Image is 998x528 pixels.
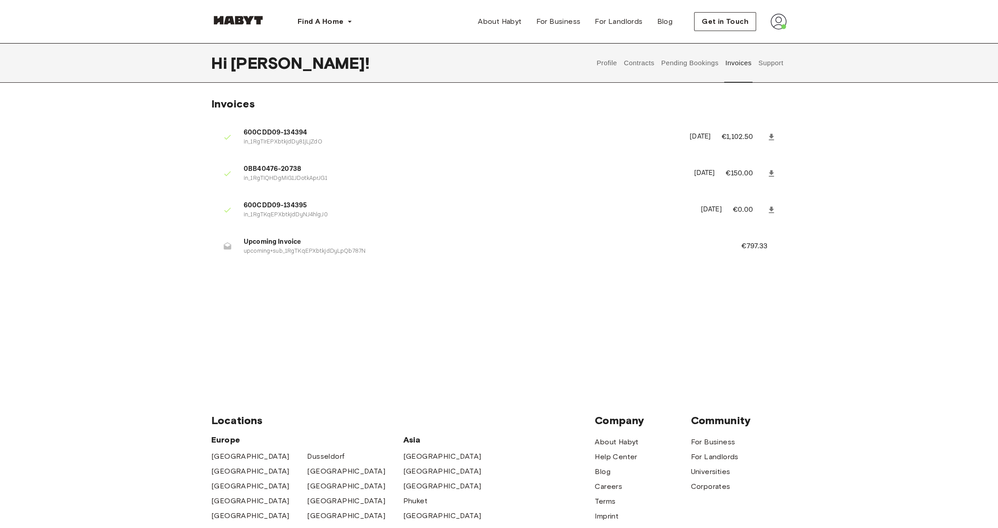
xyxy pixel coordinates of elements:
[403,510,481,521] a: [GEOGRAPHIC_DATA]
[595,414,691,427] span: Company
[211,496,290,506] a: [GEOGRAPHIC_DATA]
[660,43,720,83] button: Pending Bookings
[691,437,735,447] a: For Business
[593,43,787,83] div: user profile tabs
[595,452,637,462] a: Help Center
[403,434,499,445] span: Asia
[298,16,343,27] span: Find A Home
[588,13,650,31] a: For Landlords
[595,437,638,447] a: About Habyt
[244,164,683,175] span: 0BB40476-20738
[650,13,680,31] a: Blog
[211,16,265,25] img: Habyt
[478,16,521,27] span: About Habyt
[741,241,780,252] p: €797.33
[403,481,481,492] a: [GEOGRAPHIC_DATA]
[724,43,753,83] button: Invoices
[211,466,290,477] a: [GEOGRAPHIC_DATA]
[290,13,360,31] button: Find A Home
[211,481,290,492] a: [GEOGRAPHIC_DATA]
[211,510,290,521] a: [GEOGRAPHIC_DATA]
[691,452,739,462] a: For Landlords
[403,466,481,477] a: [GEOGRAPHIC_DATA]
[691,481,731,492] a: Corporates
[307,451,344,462] a: Dusseldorf
[307,481,385,492] a: [GEOGRAPHIC_DATA]
[595,496,615,507] a: Terms
[244,237,720,247] span: Upcoming Invoice
[657,16,673,27] span: Blog
[757,43,784,83] button: Support
[595,511,619,522] a: Imprint
[211,414,595,427] span: Locations
[403,496,428,506] a: Phuket
[244,138,679,147] p: in_1RgTIrEPXbtkjdDy81jLjZdO
[529,13,588,31] a: For Business
[471,13,529,31] a: About Habyt
[244,128,679,138] span: 600CDD09-134394
[244,175,683,183] p: in_1RgTIQHDgMiG1JDotkAprJG1
[694,168,715,179] p: [DATE]
[623,43,655,83] button: Contracts
[595,481,622,492] a: Careers
[771,13,787,30] img: avatar
[307,496,385,506] a: [GEOGRAPHIC_DATA]
[211,451,290,462] a: [GEOGRAPHIC_DATA]
[701,205,722,215] p: [DATE]
[691,414,787,427] span: Community
[733,205,765,215] p: €0.00
[726,168,765,179] p: €150.00
[244,201,690,211] span: 600CDD09-134395
[211,54,231,72] span: Hi
[244,211,690,219] p: in_1RgTKqEPXbtkjdDyNJ4hlgJ0
[211,434,403,445] span: Europe
[211,97,255,110] span: Invoices
[690,132,711,142] p: [DATE]
[722,132,765,143] p: €1,102.50
[694,12,756,31] button: Get in Touch
[403,451,481,462] a: [GEOGRAPHIC_DATA]
[307,510,385,521] a: [GEOGRAPHIC_DATA]
[702,16,748,27] span: Get in Touch
[536,16,581,27] span: For Business
[595,466,610,477] a: Blog
[231,54,370,72] span: [PERSON_NAME] !
[244,247,720,256] p: upcoming+sub_1RgTKqEPXbtkjdDyLpQb787N
[596,43,619,83] button: Profile
[595,16,642,27] span: For Landlords
[691,466,731,477] a: Universities
[307,466,385,477] a: [GEOGRAPHIC_DATA]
